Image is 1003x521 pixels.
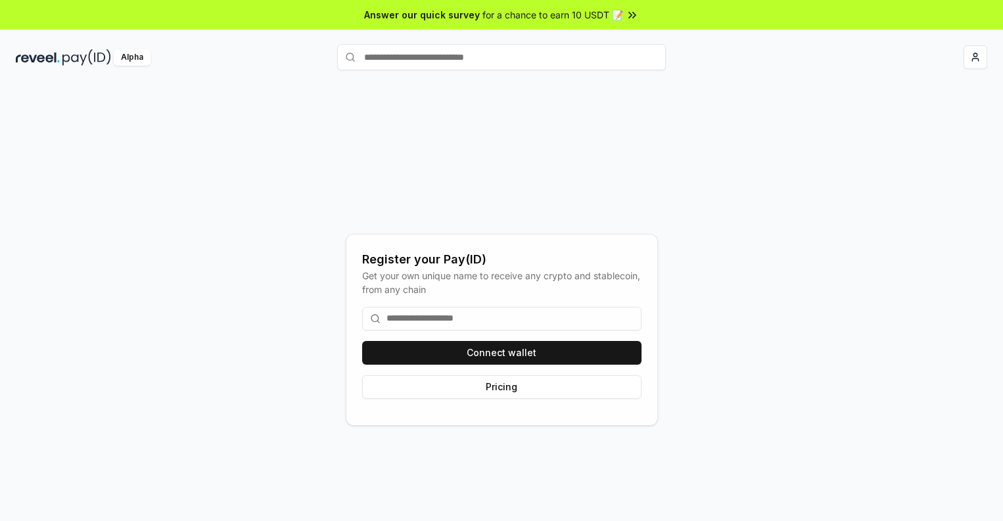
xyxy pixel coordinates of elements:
span: for a chance to earn 10 USDT 📝 [482,8,623,22]
div: Alpha [114,49,151,66]
span: Answer our quick survey [364,8,480,22]
div: Get your own unique name to receive any crypto and stablecoin, from any chain [362,269,641,296]
button: Pricing [362,375,641,399]
div: Register your Pay(ID) [362,250,641,269]
img: reveel_dark [16,49,60,66]
button: Connect wallet [362,341,641,365]
img: pay_id [62,49,111,66]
